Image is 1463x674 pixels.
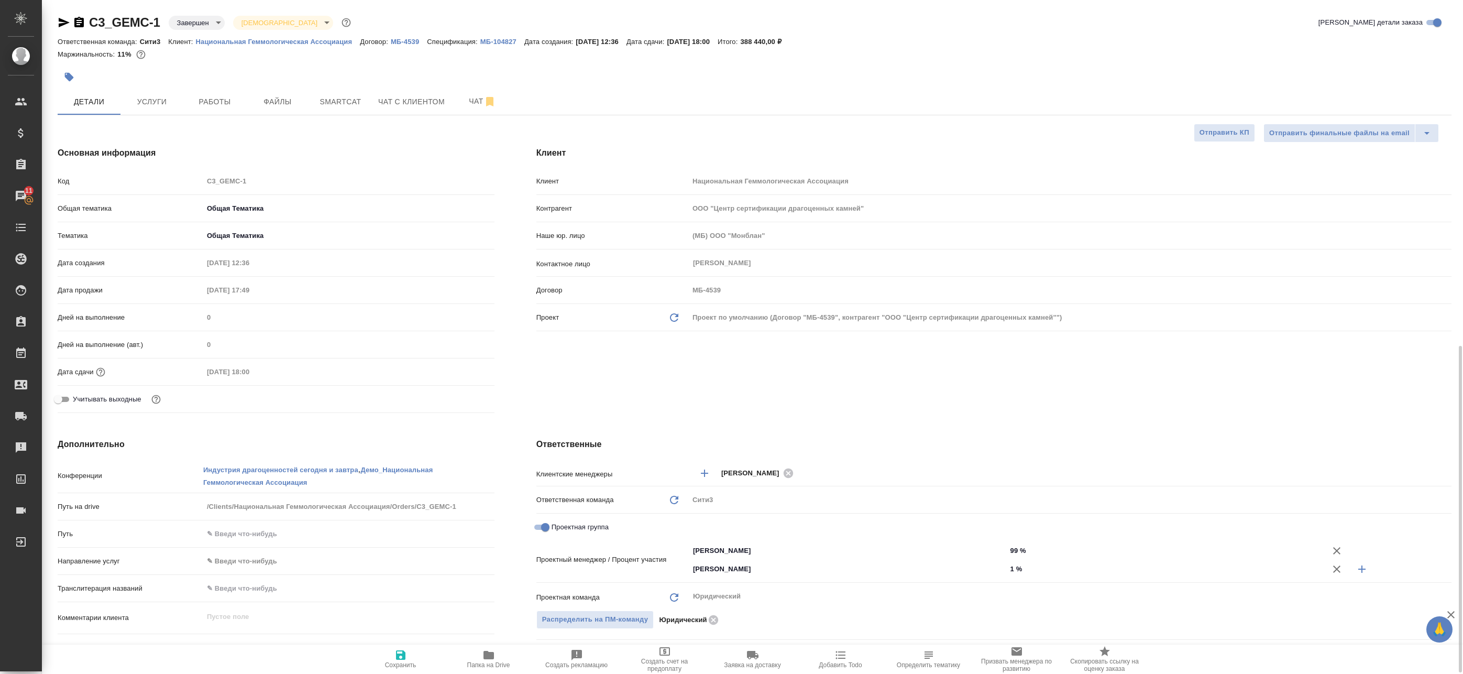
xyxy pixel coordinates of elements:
p: Дней на выполнение [58,312,203,323]
input: ✎ Введи что-нибудь [203,526,494,541]
span: 11 [19,186,39,196]
div: Завершен [233,16,333,30]
p: Дата сдачи: [626,38,667,46]
p: Путь [58,529,203,539]
p: Юридический [659,615,707,625]
button: Open [1446,472,1448,474]
p: Итого: [718,38,740,46]
a: 11 [3,183,39,209]
p: Клиентские менеджеры [536,469,689,480]
input: ✎ Введи что-нибудь [1007,543,1325,558]
p: Проектный менеджер / Процент участия [536,555,689,565]
div: ✎ Введи что-нибудь [203,552,494,570]
p: Дата создания [58,258,203,268]
p: Путь на drive [58,502,203,512]
p: Клиент [536,176,689,187]
input: Пустое поле [203,310,494,325]
span: Отправить КП [1200,127,1249,139]
p: Тематика [58,231,203,241]
p: Ответственная команда [536,495,614,505]
span: Отправить финальные файлы на email [1269,127,1410,139]
p: Транслитерация названий [58,583,203,594]
button: Отправить финальные файлы на email [1263,124,1415,143]
input: Пустое поле [689,282,1451,298]
input: Пустое поле [203,173,494,189]
span: Чат [457,95,508,108]
span: Работы [190,95,240,108]
button: Завершен [174,18,212,27]
button: Папка на Drive [445,645,533,674]
span: [PERSON_NAME] [721,468,786,479]
p: 11% [117,50,134,58]
p: Клиент: [168,38,195,46]
span: Учитывать выходные [73,394,141,405]
button: 🙏 [1426,616,1453,643]
button: 288200.00 RUB; [134,48,148,61]
p: Договор: [360,38,391,46]
input: Пустое поле [203,337,494,352]
button: Добавить тэг [58,66,81,89]
p: Наше юр. лицо [536,231,689,241]
button: [DEMOGRAPHIC_DATA] [238,18,321,27]
span: Детали [64,95,114,108]
p: МБ-4539 [391,38,427,46]
input: ✎ Введи что-нибудь [203,581,494,596]
button: Призвать менеджера по развитию [973,645,1061,674]
button: Создать рекламацию [533,645,621,674]
button: Добавить [1349,557,1374,582]
span: Создать счет на предоплату [627,658,702,672]
span: Добавить Todo [819,661,862,669]
button: Если добавить услуги и заполнить их объемом, то дата рассчитается автоматически [94,365,107,379]
span: Распределить на ПМ-команду [542,614,648,626]
p: Маржинальность: [58,50,117,58]
div: Сити3 [689,491,1451,509]
input: Пустое поле [689,173,1451,189]
input: Пустое поле [203,255,295,270]
span: Сохранить [385,661,416,669]
button: Скопировать ссылку [73,16,85,29]
button: Определить тематику [885,645,973,674]
input: Пустое поле [689,228,1451,243]
button: Скопировать ссылку на оценку заказа [1061,645,1149,674]
div: split button [1263,124,1439,143]
p: Общая тематика [58,203,203,214]
button: Сохранить [357,645,445,674]
input: Пустое поле [203,282,295,298]
p: Контрагент [536,203,689,214]
p: Дата создания: [524,38,576,46]
button: Скопировать ссылку для ЯМессенджера [58,16,70,29]
input: Пустое поле [203,364,295,379]
button: Доп статусы указывают на важность/срочность заказа [339,16,353,29]
p: [DATE] 12:36 [576,38,626,46]
h4: Дополнительно [58,438,494,451]
input: ✎ Введи что-нибудь [1007,561,1325,577]
button: Добавить Todo [797,645,885,674]
div: ✎ Введи что-нибудь [207,556,482,567]
button: Open [1001,550,1003,552]
div: [PERSON_NAME] [721,466,797,480]
span: В заказе уже есть ответственный ПМ или ПМ группа [536,611,654,629]
button: Создать счет на предоплату [621,645,709,674]
div: Проект по умолчанию (Договор "МБ-4539", контрагент "ООО "Центр сертификации драгоценных камней"") [689,309,1451,327]
p: 388 440,00 ₽ [740,38,789,46]
a: Национальная Геммологическая Ассоциация [196,37,360,46]
a: МБ-104827 [480,37,524,46]
span: Папка на Drive [467,661,510,669]
h4: Ответственные [536,438,1451,451]
p: Дней на выполнение (авт.) [58,340,203,350]
p: Спецификация: [427,38,480,46]
p: Проект [536,312,559,323]
a: C3_GEMC-1 [89,15,160,29]
p: Комментарии клиента [58,613,203,623]
button: Заявка на доставку [709,645,797,674]
span: Определить тематику [897,661,960,669]
span: Создать рекламацию [545,661,608,669]
p: Направление услуг [58,556,203,567]
button: Распределить на ПМ-команду [536,611,654,629]
h4: Клиент [536,147,1451,159]
span: Скопировать ссылку на оценку заказа [1067,658,1142,672]
p: Ответственная команда: [58,38,140,46]
p: Национальная Геммологическая Ассоциация [196,38,360,46]
span: Файлы [252,95,303,108]
button: Выбери, если сб и вс нужно считать рабочими днями для выполнения заказа. [149,393,163,406]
